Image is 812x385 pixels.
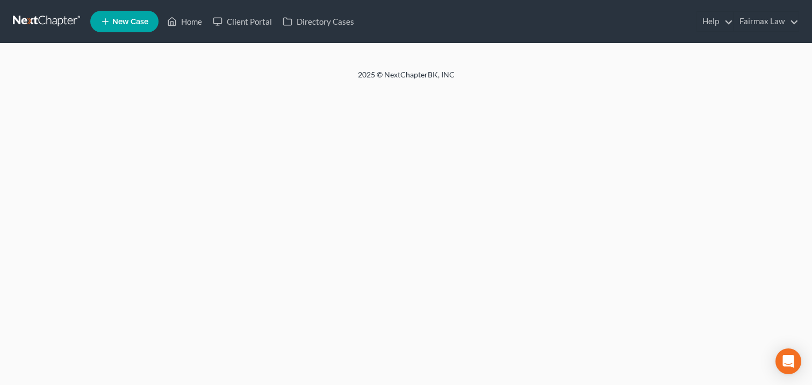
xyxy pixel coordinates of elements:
new-legal-case-button: New Case [90,11,159,32]
a: Client Portal [207,12,277,31]
a: Home [162,12,207,31]
a: Fairmax Law [734,12,799,31]
div: 2025 © NextChapterBK, INC [100,69,713,89]
a: Help [697,12,733,31]
a: Directory Cases [277,12,360,31]
div: Open Intercom Messenger [775,348,801,374]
